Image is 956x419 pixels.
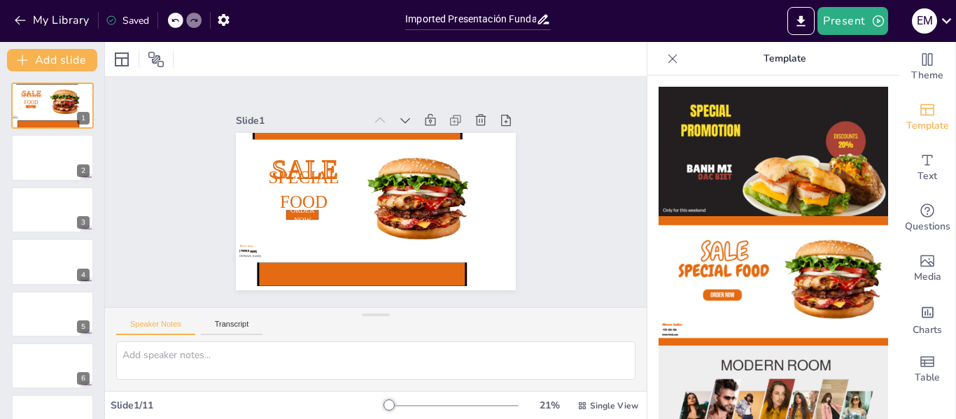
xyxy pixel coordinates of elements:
button: Export to PowerPoint [787,7,815,35]
div: Change the overall theme [899,42,955,92]
button: Add slide [7,49,97,71]
button: Speaker Notes [116,320,195,335]
div: 21 % [533,399,566,412]
button: Present [817,7,887,35]
span: SALE [22,89,41,97]
span: Charts [913,322,942,338]
div: Slide 1 / 11 [111,399,384,412]
span: Text [918,169,937,184]
div: 4 [11,239,94,285]
div: 2 [77,164,90,177]
div: Layout [111,48,133,71]
div: 1 [77,112,90,125]
span: Template [906,118,949,134]
div: Add charts and graphs [899,294,955,344]
div: Add ready made slides [899,92,955,143]
input: Insert title [405,9,536,29]
img: thumb-1.png [659,87,888,216]
div: 5 [11,291,94,337]
div: 3 [77,216,90,229]
div: Add images, graphics, shapes or video [899,243,955,294]
img: thumb-2.png [659,216,888,346]
div: Get real-time input from your audience [899,193,955,243]
div: 2 [11,134,94,180]
span: Special Food [393,108,465,181]
span: Position [148,51,164,68]
span: Questions [905,219,950,234]
div: 3 [11,187,94,233]
span: Single View [590,400,638,411]
div: Add text boxes [899,143,955,193]
div: 6 [11,343,94,389]
span: Special Food [21,93,42,106]
button: E M [912,7,937,35]
div: Slide 1 [432,132,528,236]
span: Table [915,370,940,385]
button: Transcript [201,320,263,335]
div: 4 [77,269,90,281]
div: 5 [77,320,90,333]
div: E M [912,8,937,34]
div: Add a table [899,344,955,395]
span: More Info: [13,115,17,117]
div: 1 [11,83,94,129]
span: [PHONE_NUMBER] [13,117,17,118]
p: Template [684,42,885,76]
div: Saved [106,14,149,27]
button: My Library [10,9,95,31]
span: Media [914,269,941,285]
span: ORDER NOW [27,104,34,110]
div: 6 [77,372,90,385]
span: [DOMAIN_NAME] [13,118,19,119]
span: Theme [911,68,943,83]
